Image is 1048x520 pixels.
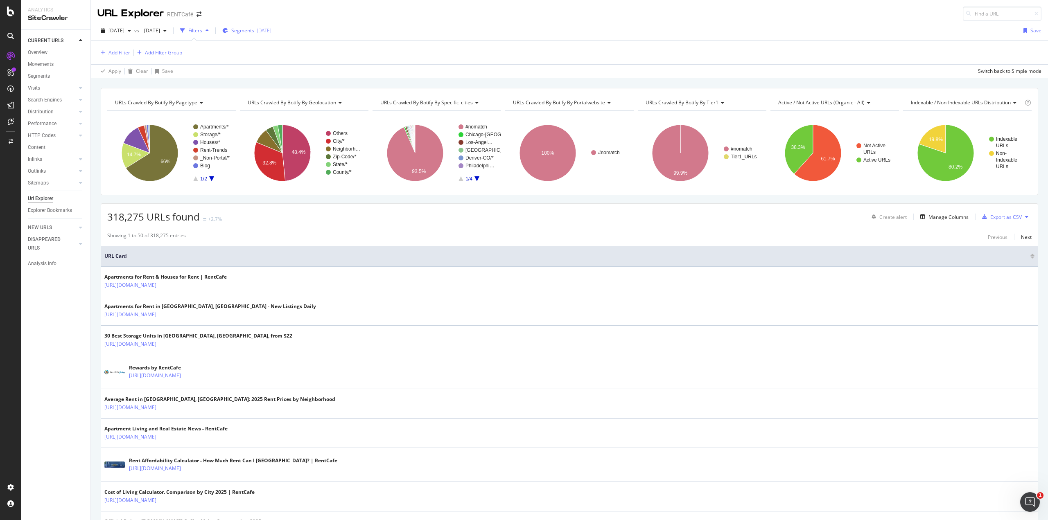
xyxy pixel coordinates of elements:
[28,60,54,69] div: Movements
[777,96,892,109] h4: Active / Not Active URLs
[28,36,63,45] div: CURRENT URLS
[104,488,255,496] div: Cost of Living Calculator. Comparison by City 2025 | RentCafe
[200,176,207,182] text: 1/2
[380,99,473,106] span: URLs Crawled By Botify By specific_cities
[28,179,77,187] a: Sitemaps
[28,206,85,215] a: Explorer Bookmarks
[28,72,85,81] a: Segments
[333,162,348,167] text: State/*
[598,150,620,155] text: #nomatch
[863,157,890,163] text: Active URLs
[219,24,275,37] button: Segments[DATE]
[160,159,170,164] text: 66%
[28,259,85,268] a: Analysis Info
[949,164,962,170] text: 80.2%
[28,143,45,152] div: Content
[134,27,141,34] span: vs
[465,124,487,130] text: #nomatch
[28,131,77,140] a: HTTP Codes
[333,146,360,152] text: Neighborh…
[28,155,77,164] a: Inlinks
[673,170,687,176] text: 99.9%
[97,24,134,37] button: [DATE]
[929,137,943,142] text: 19.8%
[188,27,202,34] div: Filters
[177,24,212,37] button: Filters
[129,364,217,371] div: Rewards by RentCafe
[412,169,426,174] text: 93.5%
[104,496,156,504] a: [URL][DOMAIN_NAME]
[1037,492,1043,499] span: 1
[248,99,336,106] span: URLs Crawled By Botify By geolocation
[333,138,345,144] text: City/*
[505,117,634,189] svg: A chart.
[97,65,121,78] button: Apply
[731,146,752,152] text: #nomatch
[129,457,337,464] div: Rent Affordability Calculator - How Much Rent Can I [GEOGRAPHIC_DATA]? | RentCafe
[646,99,718,106] span: URLs Crawled By Botify By tier1
[28,36,77,45] a: CURRENT URLS
[28,119,56,128] div: Performance
[465,132,540,137] text: Chicago-[GEOGRAPHIC_DATA]/*
[996,151,1007,156] text: Non-
[28,7,84,14] div: Analytics
[127,152,141,158] text: 14.7%
[28,235,69,252] div: DISAPPEARED URLS
[791,144,805,150] text: 38.3%
[134,48,182,58] button: Add Filter Group
[115,99,197,106] span: URLs Crawled By Botify By pagetype
[104,461,125,468] img: main image
[145,49,182,56] div: Add Filter Group
[28,108,54,116] div: Distribution
[28,108,77,116] a: Distribution
[465,147,573,153] text: [GEOGRAPHIC_DATA]-[GEOGRAPHIC_DATA]/*
[1020,492,1040,512] iframe: Intercom live chat
[231,27,254,34] span: Segments
[200,132,221,137] text: Storage/*
[1020,24,1041,37] button: Save
[1021,232,1032,242] button: Next
[990,214,1022,221] div: Export as CSV
[863,149,876,155] text: URLs
[975,65,1041,78] button: Switch back to Simple mode
[28,143,85,152] a: Content
[136,68,148,74] div: Clear
[28,72,50,81] div: Segments
[996,157,1017,163] text: Indexable
[28,194,85,203] a: Url Explorer
[162,68,173,74] div: Save
[903,117,1032,189] svg: A chart.
[200,147,227,153] text: Rent-Trends
[333,169,352,175] text: County/*
[333,131,348,136] text: Others
[28,84,77,92] a: Visits
[107,117,236,189] svg: A chart.
[379,96,494,109] h4: URLs Crawled By Botify By specific_cities
[203,218,206,221] img: Equal
[104,311,156,319] a: [URL][DOMAIN_NAME]
[465,155,494,161] text: Denver-CO/*
[465,176,472,182] text: 1/4
[240,117,368,189] div: A chart.
[129,371,181,380] a: [URL][DOMAIN_NAME]
[208,216,222,223] div: +2.7%
[909,96,1023,109] h4: Indexable / Non-Indexable URLs Distribution
[770,117,899,189] svg: A chart.
[778,99,865,106] span: Active / Not Active URLs (organic - all)
[638,117,766,189] div: A chart.
[28,155,42,164] div: Inlinks
[996,143,1008,149] text: URLs
[104,370,125,374] img: main image
[200,163,210,169] text: Blog
[104,340,156,348] a: [URL][DOMAIN_NAME]
[141,27,160,34] span: 2025 Jul. 29th
[104,425,228,432] div: Apartment Living and Real Estate News - RentCafe
[28,179,49,187] div: Sitemaps
[113,96,228,109] h4: URLs Crawled By Botify By pagetype
[107,232,186,242] div: Showing 1 to 50 of 318,275 entries
[1030,27,1041,34] div: Save
[988,232,1007,242] button: Previous
[28,206,72,215] div: Explorer Bookmarks
[821,156,835,162] text: 61.7%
